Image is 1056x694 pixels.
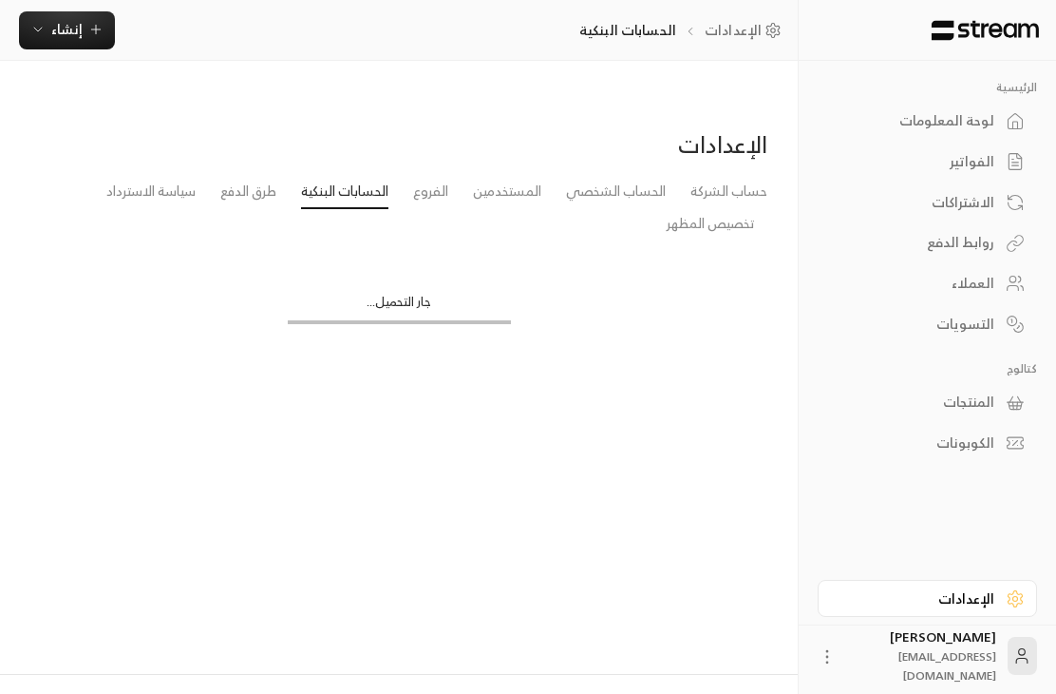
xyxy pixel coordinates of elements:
[841,589,994,608] div: الإعدادات
[898,646,996,685] span: [EMAIL_ADDRESS][DOMAIN_NAME]
[841,152,994,171] div: الفواتير
[690,175,767,208] a: حساب الشركة
[667,208,755,241] a: تخصيص المظهر
[818,265,1037,302] a: العملاء
[566,175,666,208] a: الحساب الشخصي
[106,175,196,208] a: سياسة الاسترداد
[818,580,1037,617] a: الإعدادات
[818,80,1037,95] p: الرئيسية
[841,315,994,334] div: التسويات
[841,274,994,293] div: العملاء
[841,111,994,130] div: لوحة المعلومات
[930,20,1041,41] img: Logo
[579,21,676,40] p: الحسابات البنكية
[818,224,1037,261] a: روابط الدفع
[705,21,788,40] a: الإعدادات
[818,384,1037,421] a: المنتجات
[301,175,388,209] a: الحسابات البنكية
[413,175,448,208] a: الفروع
[841,233,994,252] div: روابط الدفع
[51,17,83,41] span: إنشاء
[848,627,996,684] div: [PERSON_NAME]
[579,21,788,40] nav: breadcrumb
[408,129,767,160] div: الإعدادات
[220,175,276,208] a: طرق الدفع
[841,434,994,453] div: الكوبونات
[818,361,1037,376] p: كتالوج
[841,393,994,412] div: المنتجات
[841,193,994,212] div: الاشتراكات
[818,183,1037,221] a: الاشتراكات
[288,293,511,320] div: جار التحميل...
[818,425,1037,462] a: الكوبونات
[818,103,1037,140] a: لوحة المعلومات
[818,144,1037,181] a: الفواتير
[818,305,1037,342] a: التسويات
[19,11,115,49] button: إنشاء
[473,175,541,208] a: المستخدمين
